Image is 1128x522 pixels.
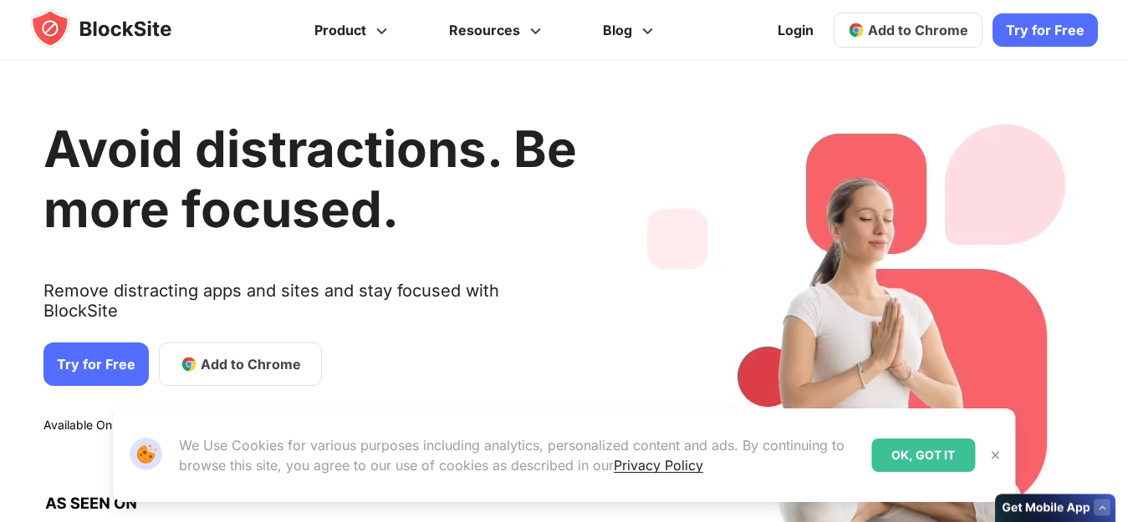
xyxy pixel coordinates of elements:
img: chrome-icon.svg [848,22,865,38]
a: Add to Chrome [159,342,322,386]
a: Add to Chrome [834,13,983,48]
a: Try for Free [43,342,149,386]
span: Add to Chrome [201,354,301,374]
text: Remove distracting apps and sites and stay focused with BlockSite [43,281,577,334]
a: Login [768,10,824,50]
h1: Avoid distractions. Be more focused. [43,119,577,239]
div: OK, GOT IT [871,438,975,472]
img: blocksite-icon.5d769676.svg [30,8,204,48]
p: We Use Cookies for various purposes including analytics, personalized content and ads. By continu... [179,435,858,475]
a: Try for Free [993,13,1098,47]
a: Privacy Policy [614,457,703,474]
img: Close [988,449,1002,462]
text: Available On [43,418,112,434]
span: Add to Chrome [868,22,968,38]
button: Close [984,444,1006,466]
